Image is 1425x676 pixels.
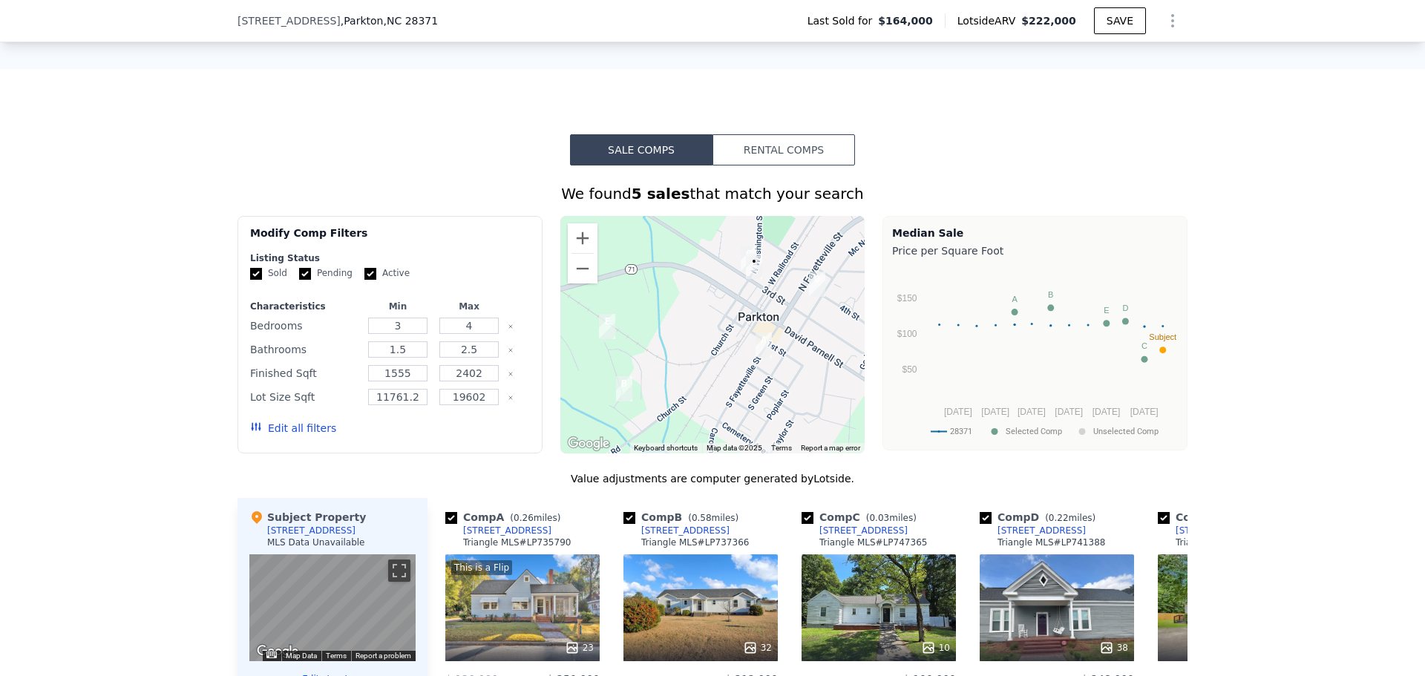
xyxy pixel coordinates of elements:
text: [DATE] [1092,407,1121,417]
div: 44 Calcasieu Dr [616,376,632,401]
button: Zoom in [568,223,597,253]
div: 45 S Fayetteville St [756,332,772,358]
div: [STREET_ADDRESS] [463,525,551,536]
text: C [1141,341,1147,350]
button: Map Data [286,651,317,661]
text: $50 [902,364,917,375]
div: Street View [249,554,416,661]
div: We found that match your search [237,183,1187,204]
div: Comp C [802,510,923,525]
div: Lot Size Sqft [250,387,359,407]
button: Show Options [1158,6,1187,36]
div: Min [365,301,430,312]
strong: 5 sales [632,185,690,203]
div: 32 [743,640,772,655]
span: ( miles) [504,513,566,523]
text: 28371 [950,427,972,436]
span: $164,000 [878,13,933,28]
div: Comp D [980,510,1101,525]
input: Pending [299,268,311,280]
button: Toggle fullscreen view [388,559,410,582]
div: Bedrooms [250,315,359,336]
div: Modify Comp Filters [250,226,530,252]
span: 0.26 [514,513,534,523]
label: Pending [299,267,353,280]
div: Comp A [445,510,566,525]
span: 0.58 [692,513,712,523]
div: Value adjustments are computer generated by Lotside . [237,471,1187,486]
div: Triangle MLS # LP737366 [641,536,749,548]
div: Finished Sqft [250,363,359,384]
a: Terms (opens in new tab) [771,444,792,452]
span: , NC 28371 [383,15,438,27]
div: [STREET_ADDRESS] [267,525,356,536]
text: B [1048,290,1053,299]
a: [STREET_ADDRESS] [445,525,551,536]
div: 250 Calcasieu Dr [599,314,615,339]
text: [DATE] [944,407,972,417]
text: [DATE] [1130,407,1159,417]
div: Triangle MLS # LP741388 [997,536,1105,548]
div: Price per Square Foot [892,240,1178,261]
text: A [1012,295,1018,303]
span: [STREET_ADDRESS] [237,13,341,28]
div: Triangle MLS # LP746538 [1176,536,1283,548]
button: Rental Comps [712,134,855,165]
input: Active [364,268,376,280]
button: Zoom out [568,254,597,283]
span: $222,000 [1021,15,1076,27]
div: Comp E [1158,510,1278,525]
button: SAVE [1094,7,1146,34]
button: Clear [508,395,514,401]
span: 0.22 [1049,513,1069,523]
text: D [1122,303,1128,312]
text: $100 [897,329,917,339]
div: [STREET_ADDRESS] [997,525,1086,536]
a: [STREET_ADDRESS] [623,525,730,536]
text: Unselected Comp [1093,427,1159,436]
div: 67 W 3rd Street [741,246,757,272]
text: [DATE] [981,407,1009,417]
div: A chart. [892,261,1178,447]
div: Max [436,301,502,312]
img: Google [564,434,613,453]
div: Triangle MLS # LP735790 [463,536,571,548]
div: MLS Data Unavailable [267,536,365,548]
span: Map data ©2025 [707,444,762,452]
div: Listing Status [250,252,530,264]
span: ( miles) [682,513,744,523]
span: Lotside ARV [957,13,1021,28]
div: [STREET_ADDRESS] [641,525,730,536]
div: Median Sale [892,226,1178,240]
a: Open this area in Google Maps (opens a new window) [564,434,613,453]
div: 56 W Third St [746,254,762,279]
button: Keyboard shortcuts [634,443,698,453]
a: Report a map error [801,444,860,452]
button: Edit all filters [250,421,336,436]
a: [STREET_ADDRESS] [802,525,908,536]
button: Sale Comps [570,134,712,165]
div: Characteristics [250,301,359,312]
div: 10 [921,640,950,655]
text: $150 [897,293,917,303]
img: Google [253,642,302,661]
div: 307 Green St [809,272,825,297]
span: ( miles) [1039,513,1101,523]
div: Bathrooms [250,339,359,360]
div: This is a Flip [451,560,512,575]
a: Open this area in Google Maps (opens a new window) [253,642,302,661]
button: Clear [508,347,514,353]
text: E [1104,306,1109,315]
span: 0.03 [869,513,889,523]
div: Map [249,554,416,661]
a: Report a problem [356,652,411,660]
a: Terms (opens in new tab) [326,652,347,660]
span: ( miles) [860,513,923,523]
button: Keyboard shortcuts [266,652,277,658]
a: [STREET_ADDRESS] [1158,525,1264,536]
div: 23 [565,640,594,655]
text: Subject [1149,332,1176,341]
button: Clear [508,324,514,329]
label: Active [364,267,410,280]
text: [DATE] [1055,407,1083,417]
